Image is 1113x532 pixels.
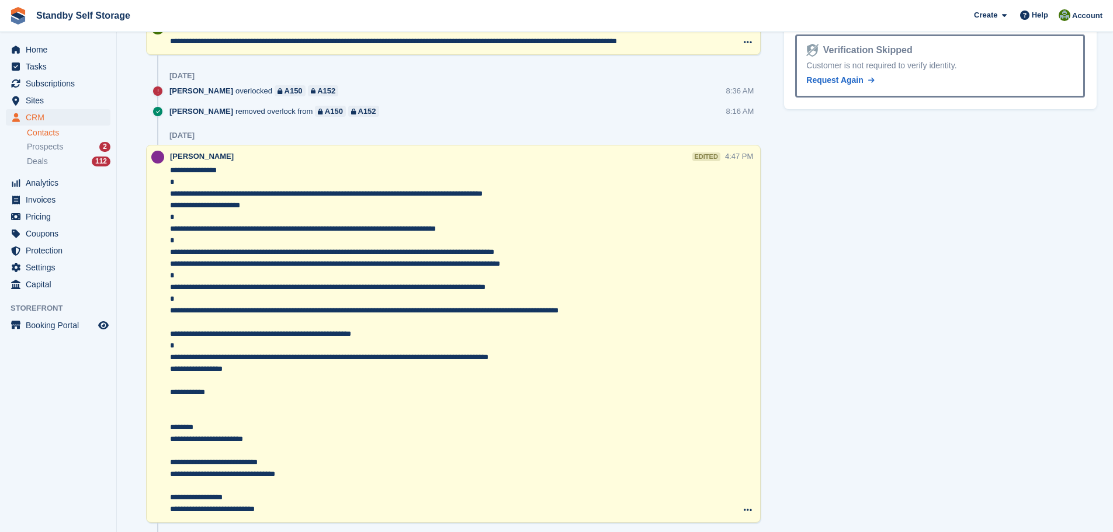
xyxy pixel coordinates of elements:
[99,142,110,152] div: 2
[26,192,96,208] span: Invoices
[6,175,110,191] a: menu
[325,106,343,117] div: A150
[315,106,346,117] a: A150
[6,192,110,208] a: menu
[26,259,96,276] span: Settings
[26,92,96,109] span: Sites
[169,71,195,81] div: [DATE]
[726,106,754,117] div: 8:16 AM
[169,85,344,96] div: overlocked
[806,75,864,85] span: Request Again
[285,85,303,96] div: A150
[26,109,96,126] span: CRM
[26,41,96,58] span: Home
[11,302,116,314] span: Storefront
[6,92,110,109] a: menu
[26,208,96,225] span: Pricing
[806,74,874,86] a: Request Again
[6,276,110,293] a: menu
[6,317,110,333] a: menu
[6,225,110,242] a: menu
[27,155,110,168] a: Deals 112
[6,242,110,259] a: menu
[27,141,63,152] span: Prospects
[26,225,96,242] span: Coupons
[169,85,233,96] span: [PERSON_NAME]
[27,156,48,167] span: Deals
[725,151,753,162] div: 4:47 PM
[308,85,339,96] a: A152
[27,141,110,153] a: Prospects 2
[1072,10,1102,22] span: Account
[26,242,96,259] span: Protection
[27,127,110,138] a: Contacts
[170,152,234,161] span: [PERSON_NAME]
[92,157,110,166] div: 112
[726,85,754,96] div: 8:36 AM
[6,75,110,92] a: menu
[26,58,96,75] span: Tasks
[169,131,195,140] div: [DATE]
[169,106,233,117] span: [PERSON_NAME]
[26,175,96,191] span: Analytics
[26,276,96,293] span: Capital
[275,85,306,96] a: A150
[9,7,27,25] img: stora-icon-8386f47178a22dfd0bd8f6a31ec36ba5ce8667c1dd55bd0f319d3a0aa187defe.svg
[1059,9,1070,21] img: Steve Hambridge
[6,109,110,126] a: menu
[692,152,720,161] div: edited
[26,75,96,92] span: Subscriptions
[6,41,110,58] a: menu
[358,106,376,117] div: A152
[317,85,335,96] div: A152
[806,44,818,57] img: Identity Verification Ready
[6,259,110,276] a: menu
[348,106,379,117] a: A152
[974,9,997,21] span: Create
[32,6,135,25] a: Standby Self Storage
[151,151,164,164] img: Sue Ford
[819,43,913,57] div: Verification Skipped
[1032,9,1048,21] span: Help
[169,106,385,117] div: removed overlock from
[806,60,1074,72] div: Customer is not required to verify identity.
[26,317,96,333] span: Booking Portal
[6,208,110,225] a: menu
[96,318,110,332] a: Preview store
[6,58,110,75] a: menu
